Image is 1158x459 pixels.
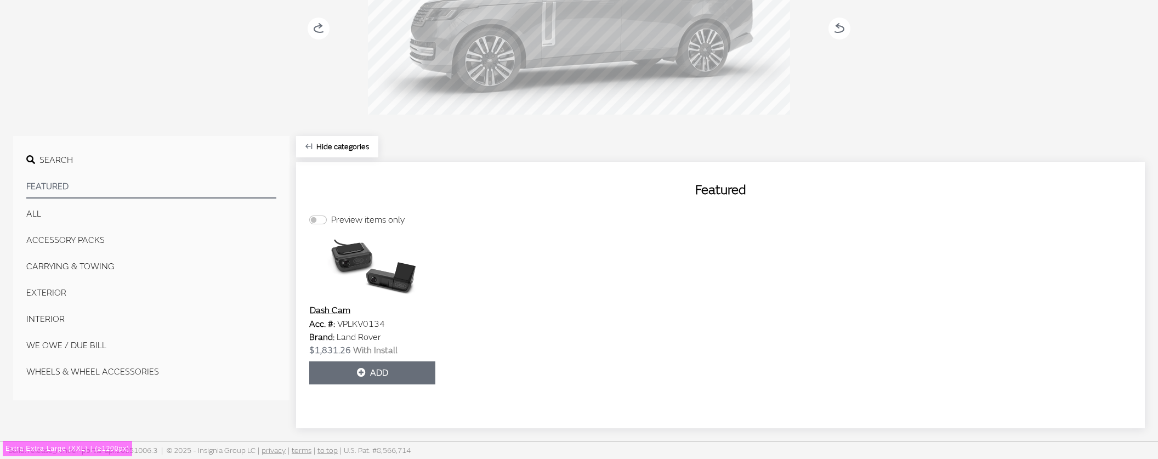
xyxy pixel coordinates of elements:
[353,345,398,356] span: With Install
[338,446,411,455] span: U.S. Pat. #8,566,714
[26,308,276,330] button: INTERIOR
[337,319,385,330] span: VPLKV0134
[331,213,405,226] label: Preview items only
[314,446,315,455] span: |
[26,203,276,225] button: All
[309,361,435,384] button: Add
[292,446,311,455] a: terms
[340,446,342,455] span: |
[26,256,276,277] button: CARRYING & TOWING
[167,446,256,455] span: © 2025 - Insignia Group LC
[258,446,259,455] span: |
[26,282,276,304] button: EXTERIOR
[309,318,335,331] label: Acc. #:
[26,229,276,251] button: ACCESSORY PACKS
[309,345,351,356] span: $1,831.26
[309,180,1132,200] h2: Featured
[262,446,286,455] a: privacy
[288,446,289,455] span: |
[26,175,276,199] button: Featured
[296,136,378,157] button: Hide categories
[26,361,276,383] button: WHEELS & WHEEL ACCESSORIES
[161,446,163,455] span: |
[26,335,276,356] button: We Owe / Due Bill
[317,446,338,455] a: to top
[8,446,157,455] span: Build: release_render-portal-api.20251006.3
[337,332,381,343] span: Land Rover
[316,142,369,151] span: Click to hide category section.
[309,331,334,344] label: Brand:
[39,155,73,166] span: Search
[309,240,435,294] img: Image for Dash Cam
[309,303,351,318] button: Dash Cam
